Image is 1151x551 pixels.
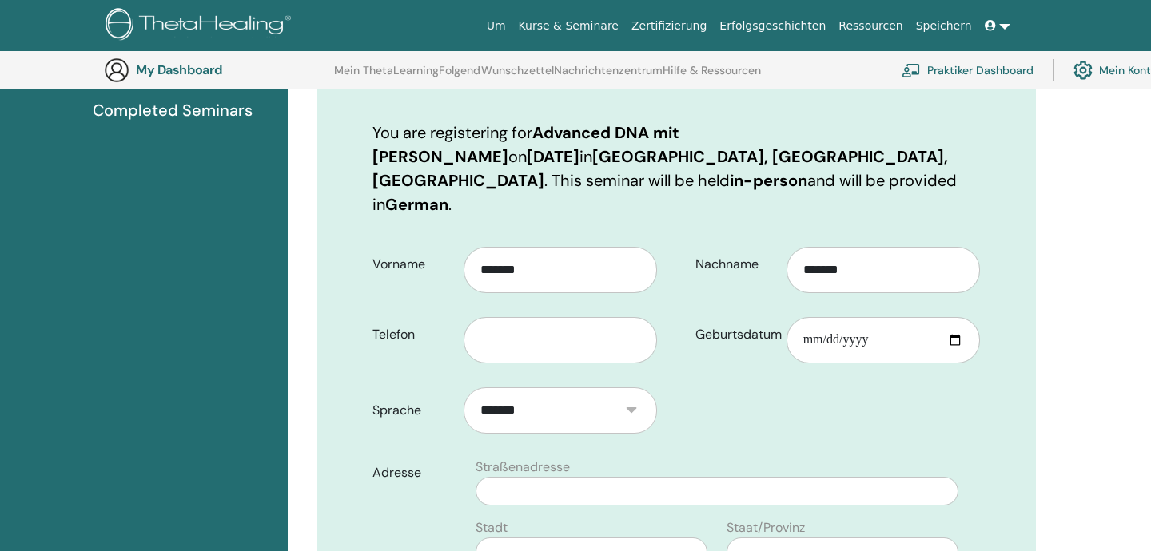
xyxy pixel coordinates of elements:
label: Staat/Provinz [727,518,805,537]
label: Nachname [683,249,787,279]
label: Vorname [360,249,464,279]
b: Advanced DNA mit [PERSON_NAME] [372,122,679,167]
img: generic-user-icon.jpg [104,57,129,83]
h3: Bestätigen Sie Ihre Registrierung [372,61,980,90]
a: Kurse & Seminare [512,11,625,41]
a: Um [480,11,512,41]
a: Zertifizierung [625,11,713,41]
label: Telefon [360,319,464,350]
img: chalkboard-teacher.svg [902,63,921,77]
label: Adresse [360,458,466,488]
h3: My Dashboard [136,62,296,77]
a: Mein ThetaLearning [334,64,439,89]
img: cog.svg [1073,57,1093,84]
p: You are registering for on in . This seminar will be held and will be provided in . [372,121,980,216]
img: logo.png [106,8,297,44]
a: Erfolgsgeschichten [713,11,832,41]
b: [DATE] [527,146,579,167]
label: Straßenadresse [476,458,570,477]
a: Ressourcen [832,11,909,41]
a: Folgend [439,64,480,89]
a: Speichern [910,11,978,41]
a: Praktiker Dashboard [902,53,1034,88]
a: Wunschzettel [481,64,554,89]
a: Nachrichtenzentrum [554,64,663,89]
b: German [385,194,448,215]
span: Completed Seminars [93,98,253,122]
label: Geburtsdatum [683,319,787,350]
label: Sprache [360,395,464,426]
label: Stadt [476,518,508,537]
a: Hilfe & Ressourcen [663,64,761,89]
b: in-person [730,170,807,191]
b: [GEOGRAPHIC_DATA], [GEOGRAPHIC_DATA], [GEOGRAPHIC_DATA] [372,146,948,191]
